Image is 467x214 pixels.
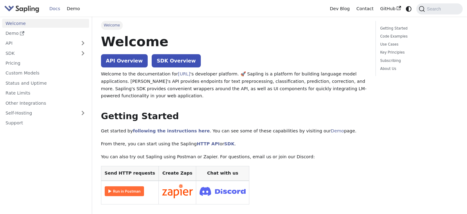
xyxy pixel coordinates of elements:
[2,119,89,127] a: Support
[178,71,190,76] a: [URL]
[77,39,89,48] button: Expand sidebar category 'API'
[380,34,456,39] a: Code Examples
[133,128,210,133] a: following the instructions here
[380,58,456,64] a: Subscribing
[101,21,367,30] nav: Breadcrumbs
[2,109,89,118] a: Self-Hosting
[380,66,456,72] a: About Us
[101,111,367,122] h2: Getting Started
[200,185,246,198] img: Join Discord
[380,42,456,47] a: Use Cases
[64,4,83,14] a: Demo
[2,89,89,98] a: Rate Limits
[152,54,200,67] a: SDK Overview
[101,71,367,100] p: Welcome to the documentation for 's developer platform. 🚀 Sapling is a platform for building lang...
[2,49,77,58] a: SDK
[404,4,413,13] button: Switch between dark and light mode (currently system mode)
[353,4,377,14] a: Contact
[158,166,196,181] th: Create Zaps
[101,33,367,50] h1: Welcome
[196,166,249,181] th: Chat with us
[416,3,462,14] button: Search (Command+K)
[377,4,404,14] a: GitHub
[101,127,367,135] p: Get started by . You can see some of these capabilities by visiting our page.
[101,166,158,181] th: Send HTTP requests
[2,19,89,28] a: Welcome
[46,4,64,14] a: Docs
[2,99,89,107] a: Other Integrations
[4,4,39,13] img: Sapling.ai
[101,140,367,148] p: From there, you can start using the Sapling or .
[380,50,456,55] a: Key Principles
[331,128,344,133] a: Demo
[425,6,445,11] span: Search
[101,54,148,67] a: API Overview
[2,59,89,68] a: Pricing
[2,69,89,78] a: Custom Models
[2,79,89,87] a: Status and Uptime
[224,141,234,146] a: SDK
[162,184,193,198] img: Connect in Zapier
[380,26,456,31] a: Getting Started
[197,141,220,146] a: HTTP API
[77,49,89,58] button: Expand sidebar category 'SDK'
[105,186,144,196] img: Run in Postman
[101,21,123,30] span: Welcome
[2,39,77,48] a: API
[101,153,367,161] p: You can also try out Sapling using Postman or Zapier. For questions, email us or join our Discord:
[326,4,353,14] a: Dev Blog
[4,4,41,13] a: Sapling.aiSapling.ai
[2,29,89,38] a: Demo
